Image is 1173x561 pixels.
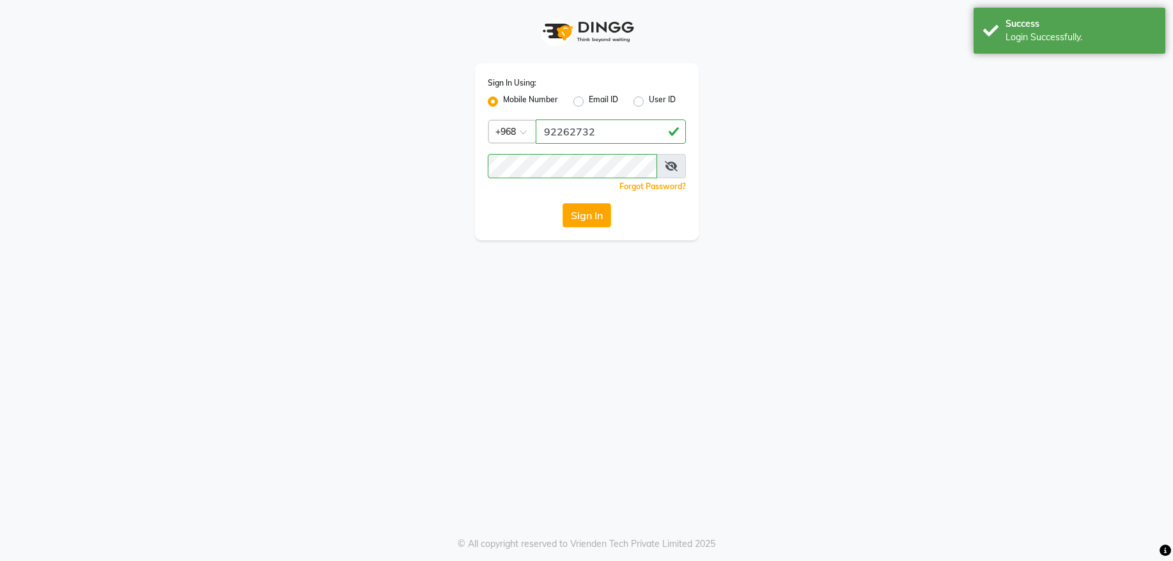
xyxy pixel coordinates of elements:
label: Email ID [589,94,618,109]
label: Mobile Number [503,94,558,109]
div: Login Successfully. [1006,31,1156,44]
button: Sign In [563,203,611,227]
input: Username [536,119,686,144]
label: Sign In Using: [488,77,536,89]
img: logo1.svg [536,13,638,50]
label: User ID [649,94,676,109]
div: Success [1006,17,1156,31]
a: Forgot Password? [619,181,686,191]
input: Username [488,154,657,178]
